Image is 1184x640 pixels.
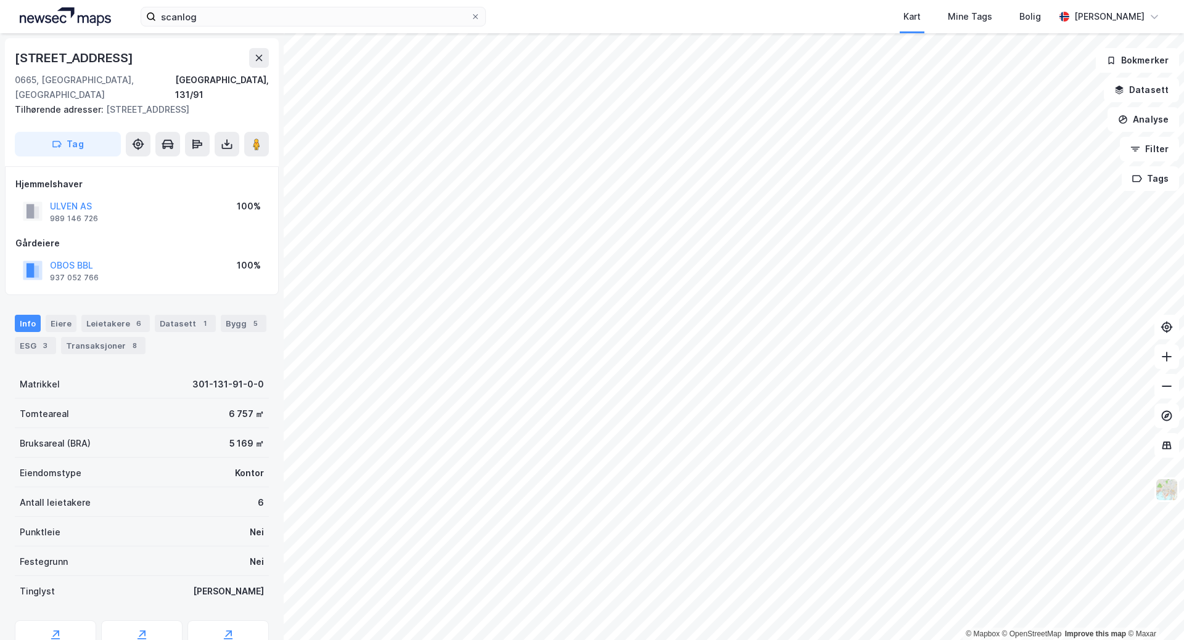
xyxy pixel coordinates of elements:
[250,554,264,569] div: Nei
[229,407,264,421] div: 6 757 ㎡
[133,317,145,330] div: 6
[15,48,136,68] div: [STREET_ADDRESS]
[258,495,264,510] div: 6
[229,436,264,451] div: 5 169 ㎡
[15,104,106,115] span: Tilhørende adresser:
[39,339,51,352] div: 3
[1096,48,1179,73] button: Bokmerker
[15,177,268,192] div: Hjemmelshaver
[15,73,175,102] div: 0665, [GEOGRAPHIC_DATA], [GEOGRAPHIC_DATA]
[235,466,264,480] div: Kontor
[175,73,269,102] div: [GEOGRAPHIC_DATA], 131/91
[1108,107,1179,132] button: Analyse
[249,317,261,330] div: 5
[20,466,81,480] div: Eiendomstype
[192,377,264,392] div: 301-131-91-0-0
[903,9,921,24] div: Kart
[250,525,264,540] div: Nei
[50,214,98,224] div: 989 146 726
[128,339,141,352] div: 8
[237,199,261,214] div: 100%
[15,102,259,117] div: [STREET_ADDRESS]
[1104,78,1179,102] button: Datasett
[20,7,111,26] img: logo.a4113a55bc3d86da70a041830d287a7e.svg
[61,337,146,354] div: Transaksjoner
[46,315,76,332] div: Eiere
[1074,9,1145,24] div: [PERSON_NAME]
[20,377,60,392] div: Matrikkel
[1065,630,1126,638] a: Improve this map
[948,9,992,24] div: Mine Tags
[15,315,41,332] div: Info
[156,7,471,26] input: Søk på adresse, matrikkel, gårdeiere, leietakere eller personer
[15,132,121,156] button: Tag
[20,584,55,599] div: Tinglyst
[15,236,268,251] div: Gårdeiere
[50,273,99,283] div: 937 052 766
[1002,630,1062,638] a: OpenStreetMap
[15,337,56,354] div: ESG
[199,317,211,330] div: 1
[1120,137,1179,161] button: Filter
[966,630,1000,638] a: Mapbox
[221,315,266,332] div: Bygg
[81,315,150,332] div: Leietakere
[20,495,91,510] div: Antall leietakere
[1019,9,1041,24] div: Bolig
[20,436,91,451] div: Bruksareal (BRA)
[20,407,69,421] div: Tomteareal
[1122,166,1179,191] button: Tags
[20,525,60,540] div: Punktleie
[155,315,216,332] div: Datasett
[193,584,264,599] div: [PERSON_NAME]
[1122,581,1184,640] iframe: Chat Widget
[20,554,68,569] div: Festegrunn
[1155,478,1178,501] img: Z
[237,258,261,273] div: 100%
